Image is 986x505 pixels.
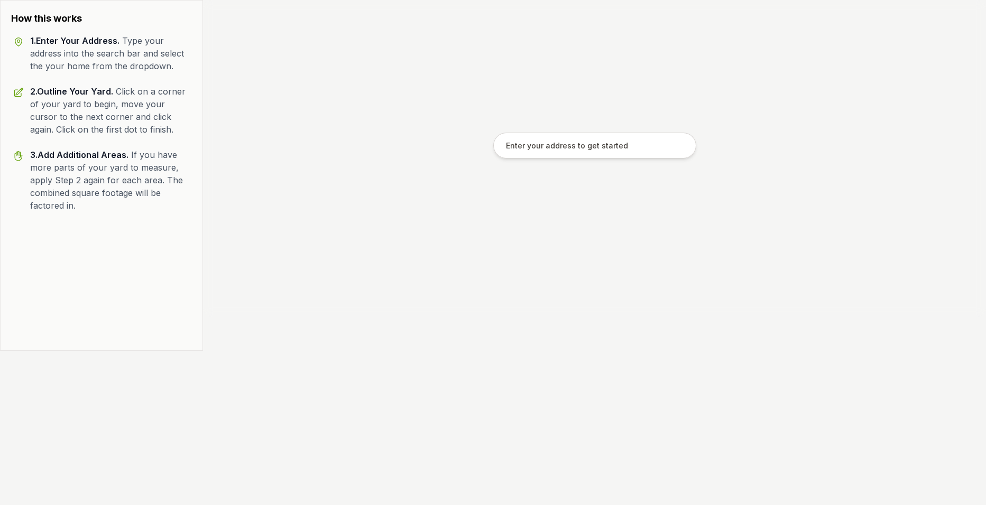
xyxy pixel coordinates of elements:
[30,149,128,160] dt: 3 . Add Additional Areas .
[30,35,119,46] dt: 1 . Enter Your Address .
[30,86,113,97] dt: 2 . Outline Your Yard .
[30,35,184,71] dd: Type your address into the search bar and select the your home from the dropdown.
[30,149,183,211] dd: If you have more parts of your yard to measure, apply Step 2 again for each area. The combined sq...
[493,133,696,159] input: Enter your address to get started
[11,11,192,26] h3: How this works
